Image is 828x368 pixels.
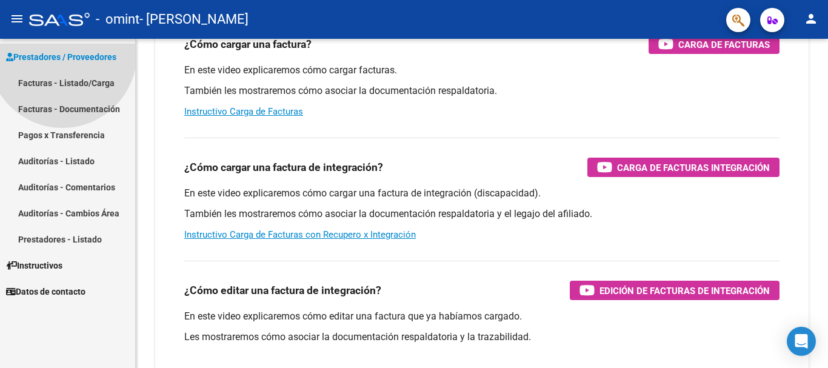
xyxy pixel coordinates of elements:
[184,36,312,53] h3: ¿Cómo cargar una factura?
[184,330,780,344] p: Les mostraremos cómo asociar la documentación respaldatoria y la trazabilidad.
[184,282,381,299] h3: ¿Cómo editar una factura de integración?
[139,6,249,33] span: - [PERSON_NAME]
[6,285,85,298] span: Datos de contacto
[184,229,416,240] a: Instructivo Carga de Facturas con Recupero x Integración
[6,259,62,272] span: Instructivos
[617,160,770,175] span: Carga de Facturas Integración
[184,64,780,77] p: En este video explicaremos cómo cargar facturas.
[6,50,116,64] span: Prestadores / Proveedores
[184,187,780,200] p: En este video explicaremos cómo cargar una factura de integración (discapacidad).
[787,327,816,356] div: Open Intercom Messenger
[649,35,780,54] button: Carga de Facturas
[804,12,818,26] mat-icon: person
[570,281,780,300] button: Edición de Facturas de integración
[599,283,770,298] span: Edición de Facturas de integración
[10,12,24,26] mat-icon: menu
[184,159,383,176] h3: ¿Cómo cargar una factura de integración?
[184,310,780,323] p: En este video explicaremos cómo editar una factura que ya habíamos cargado.
[678,37,770,52] span: Carga de Facturas
[587,158,780,177] button: Carga de Facturas Integración
[184,207,780,221] p: También les mostraremos cómo asociar la documentación respaldatoria y el legajo del afiliado.
[184,84,780,98] p: También les mostraremos cómo asociar la documentación respaldatoria.
[96,6,139,33] span: - omint
[184,106,303,117] a: Instructivo Carga de Facturas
